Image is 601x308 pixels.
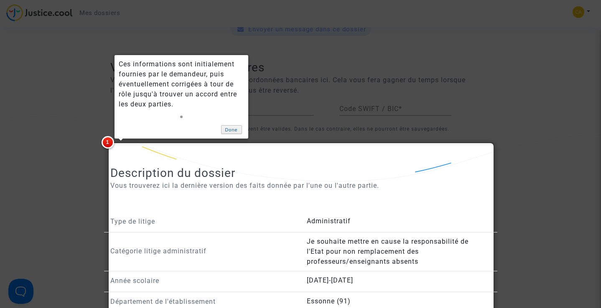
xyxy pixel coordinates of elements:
[102,136,114,149] span: 1
[307,237,469,265] span: Je souhaite mettre en cause la responsabilité de l'Etat pour non remplacement des professeurs/ens...
[110,180,491,191] p: Vous trouverez ici la dernière version des faits donnée par l'une ou l'autre partie.
[110,246,295,256] p: Catégorie litige administratif
[110,166,491,180] h2: Description du dossier
[110,296,295,307] p: Département de l'établissement
[221,125,242,134] a: Done
[110,216,295,227] p: Type de litige
[307,297,351,305] span: Essonne (91)
[307,217,351,225] span: Administratif
[110,275,295,286] p: Année scolaire
[119,59,244,109] div: Ces informations sont initialement fournies par le demandeur, puis éventuellement corrigées à tou...
[307,276,353,284] span: [DATE]-[DATE]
